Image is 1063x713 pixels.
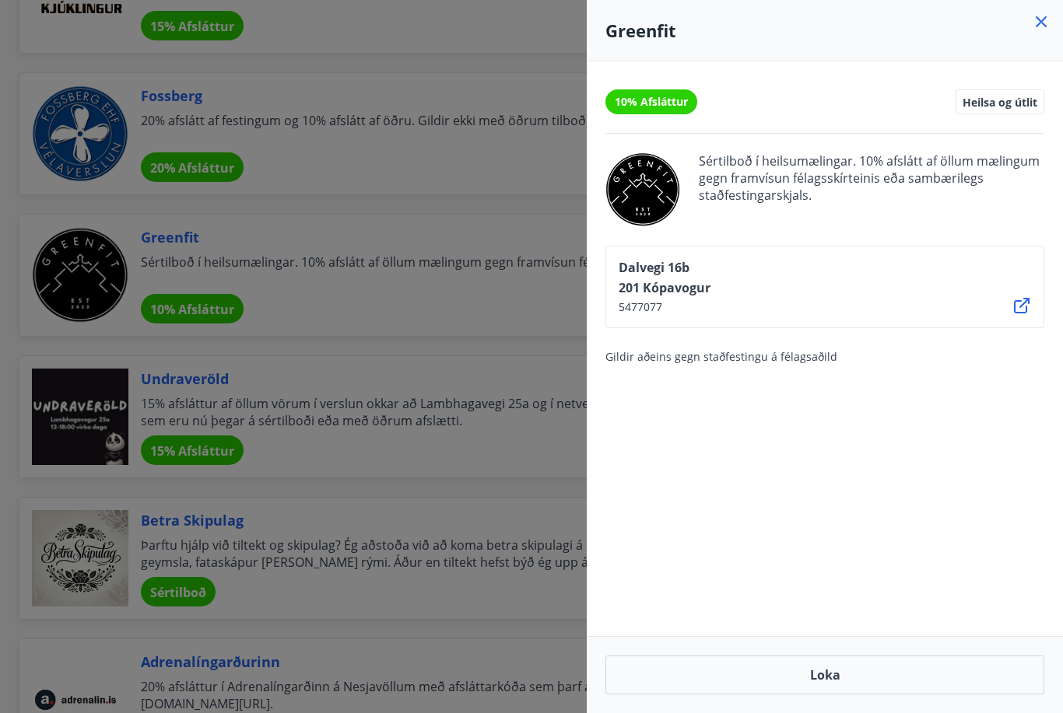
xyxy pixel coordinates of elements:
span: Heilsa og útlit [963,95,1037,109]
span: Sértilboð í heilsumælingar. 10% afslátt af öllum mælingum gegn framvísun félagsskírteinis eða sam... [699,152,1044,227]
button: Loka [605,655,1044,694]
span: 201 Kópavogur [619,279,710,296]
span: 10% Afsláttur [615,94,688,110]
span: Gildir aðeins gegn staðfestingu á félagsaðild [605,349,837,364]
span: 5477077 [619,299,710,315]
span: Dalvegi 16b [619,259,710,276]
h4: Greenfit [605,19,1044,42]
